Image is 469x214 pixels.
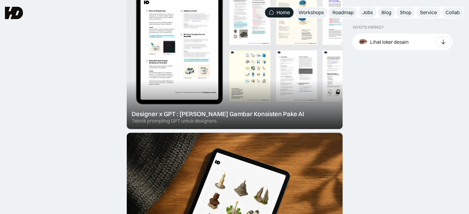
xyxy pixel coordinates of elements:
[332,9,354,16] div: Roadmap
[378,7,395,18] a: Blog
[381,9,391,16] div: Blog
[352,25,384,30] div: WHO’S HIRING?
[265,7,294,18] a: Home
[298,9,324,16] div: Workshops
[295,7,327,18] a: Workshops
[446,9,460,16] div: Collab
[420,9,437,16] div: Service
[362,9,373,16] div: Jobs
[277,9,290,16] div: Home
[329,7,357,18] a: Roadmap
[400,9,411,16] div: Shop
[396,7,415,18] a: Shop
[370,38,409,45] div: Lihat loker desain
[442,7,463,18] a: Collab
[359,7,376,18] a: Jobs
[416,7,441,18] a: Service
